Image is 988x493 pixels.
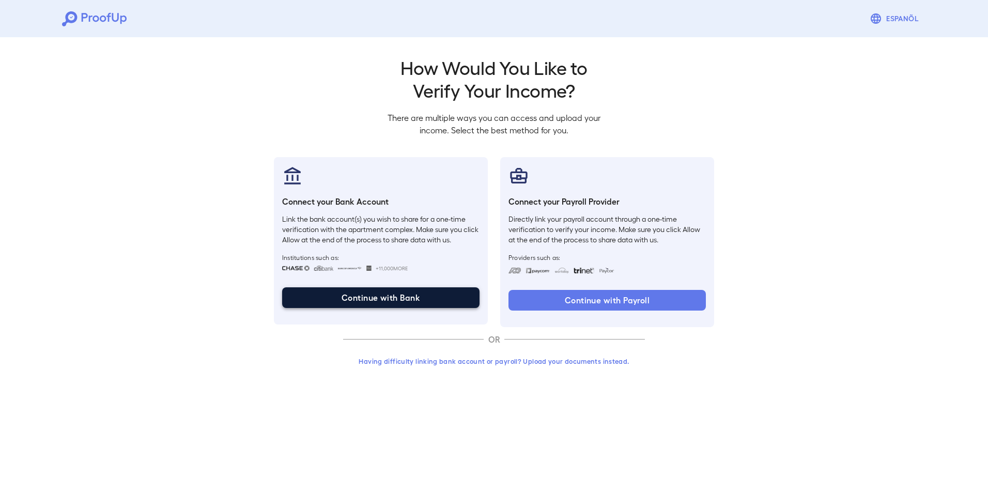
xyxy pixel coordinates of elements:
[314,266,333,271] img: citibank.svg
[508,195,706,208] h6: Connect your Payroll Provider
[866,8,926,29] button: Espanõl
[508,165,529,186] img: payrollProvider.svg
[282,195,480,208] h6: Connect your Bank Account
[282,266,310,271] img: chase.svg
[282,253,480,261] span: Institutions such as:
[379,56,609,101] h2: How Would You Like to Verify Your Income?
[574,268,594,273] img: trinet.svg
[376,264,408,272] span: +11,000 More
[554,268,569,273] img: workday.svg
[282,287,480,308] button: Continue with Bank
[282,214,480,245] p: Link the bank account(s) you wish to share for a one-time verification with the apartment complex...
[484,333,504,346] p: OR
[598,268,614,273] img: paycon.svg
[508,268,521,273] img: adp.svg
[379,112,609,136] p: There are multiple ways you can access and upload your income. Select the best method for you.
[366,266,372,271] img: wellsfargo.svg
[508,253,706,261] span: Providers such as:
[526,268,550,273] img: paycom.svg
[508,214,706,245] p: Directly link your payroll account through a one-time verification to verify your income. Make su...
[337,266,362,271] img: bankOfAmerica.svg
[282,165,303,186] img: bankAccount.svg
[343,352,645,371] button: Having difficulty linking bank account or payroll? Upload your documents instead.
[508,290,706,311] button: Continue with Payroll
